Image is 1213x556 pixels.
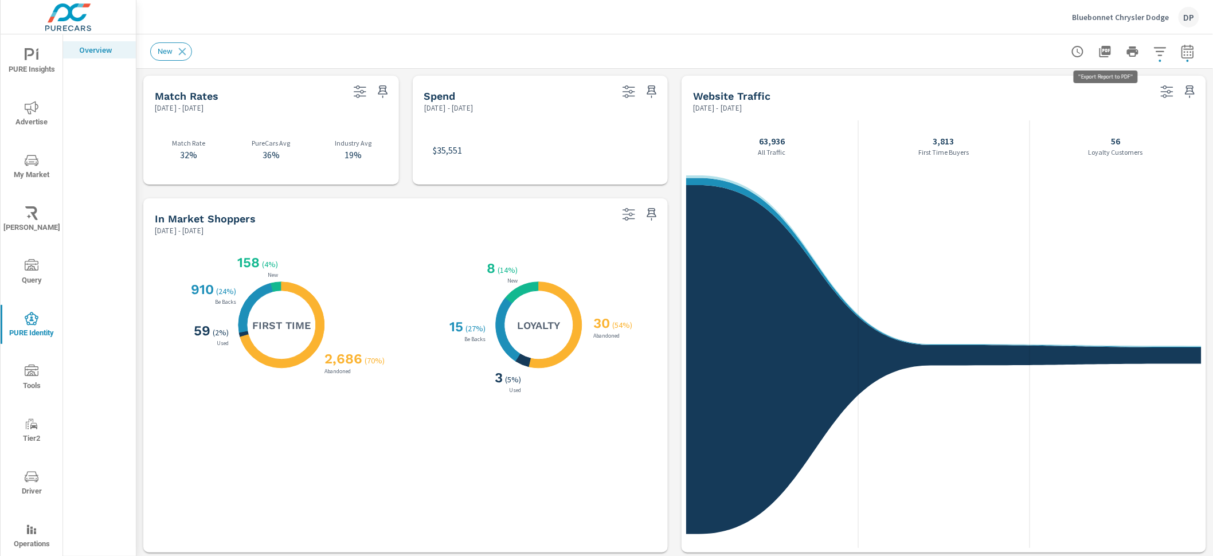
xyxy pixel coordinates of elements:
p: Bluebonnet Chrysler Dodge [1073,12,1169,22]
p: Industry Avg [319,139,387,148]
h5: In Market Shoppers [155,213,256,225]
h3: 910 [189,281,214,297]
p: ( 27% ) [465,323,488,334]
p: [DATE] - [DATE] [693,103,742,113]
p: 19% [319,148,387,162]
div: DP [1179,7,1199,28]
span: Query [4,259,59,287]
p: ( 5% ) [505,374,523,385]
h3: 2,686 [322,351,362,367]
p: Abandoned [591,333,622,339]
span: Operations [4,523,59,551]
p: New [265,272,280,278]
p: 32% [155,148,223,162]
p: [DATE] - [DATE] [155,225,204,236]
p: ( 2% ) [213,327,231,338]
p: ( 70% ) [365,355,387,366]
h3: 8 [484,260,495,276]
span: Save this to your personalized report [1181,83,1199,101]
span: Save this to your personalized report [643,205,661,224]
div: New [150,42,192,61]
span: Advertise [4,101,59,129]
button: Select Date Range [1176,40,1199,63]
p: PureCars Avg [237,139,305,148]
p: $35,551 [424,143,472,157]
p: Be Backs [213,299,238,305]
p: Be Backs [462,336,488,342]
p: ( 14% ) [498,265,520,275]
span: New [151,47,179,56]
span: [PERSON_NAME] [4,206,59,234]
h5: Website Traffic [693,90,770,102]
h5: First Time [252,319,311,332]
span: Tier2 [4,417,59,445]
button: Print Report [1121,40,1144,63]
h3: 158 [235,254,260,271]
span: PURE Identity [4,312,59,340]
p: Used [214,340,231,346]
p: Used [507,387,523,393]
p: Match Rate [155,139,223,148]
div: Overview [63,41,136,58]
h5: Loyalty [518,319,561,332]
p: 36% [237,148,305,162]
button: Apply Filters [1149,40,1172,63]
span: Tools [4,365,59,393]
p: Abandoned [322,369,353,374]
h5: Match Rates [155,90,218,102]
span: Save this to your personalized report [643,83,661,101]
span: Save this to your personalized report [374,83,392,101]
p: ( 54% ) [612,320,635,330]
span: PURE Insights [4,48,59,76]
h5: Spend [424,90,456,102]
p: New [505,278,520,284]
h3: 3 [492,370,503,386]
h3: 59 [191,323,210,339]
h3: 30 [591,315,610,331]
p: Overview [79,44,127,56]
p: ( 4% ) [262,259,280,269]
span: My Market [4,154,59,182]
p: ( 24% ) [216,286,238,296]
p: [DATE] - [DATE] [424,103,474,113]
h3: 15 [447,319,463,335]
p: [DATE] - [DATE] [155,103,204,113]
span: Driver [4,470,59,498]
